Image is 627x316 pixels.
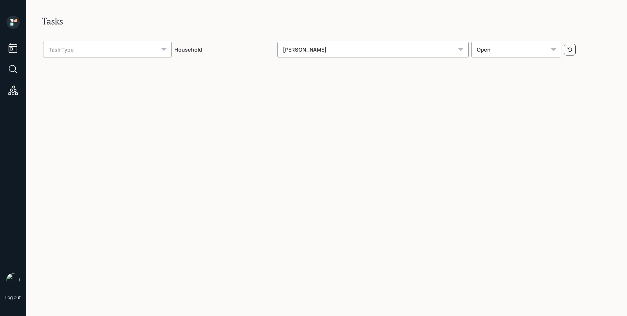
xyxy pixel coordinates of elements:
[7,273,20,286] img: james-distasi-headshot.png
[277,42,469,57] div: [PERSON_NAME]
[5,294,21,300] div: Log out
[42,16,611,27] h2: Tasks
[43,42,172,57] div: Task Type
[471,42,561,57] div: Open
[173,37,276,60] th: Household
